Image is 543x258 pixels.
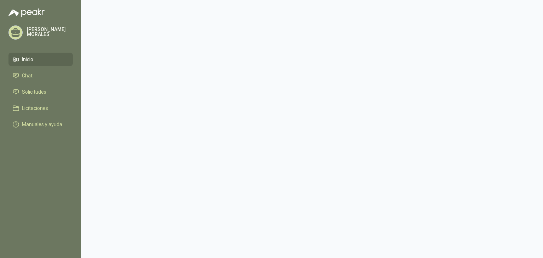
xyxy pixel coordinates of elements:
a: Licitaciones [8,101,73,115]
span: Chat [22,72,33,80]
span: Solicitudes [22,88,46,96]
span: Manuales y ayuda [22,121,62,128]
a: Chat [8,69,73,82]
img: Logo peakr [8,8,45,17]
span: Licitaciones [22,104,48,112]
p: [PERSON_NAME] MORALES [27,27,73,37]
span: Inicio [22,55,33,63]
a: Manuales y ayuda [8,118,73,131]
a: Inicio [8,53,73,66]
a: Solicitudes [8,85,73,99]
